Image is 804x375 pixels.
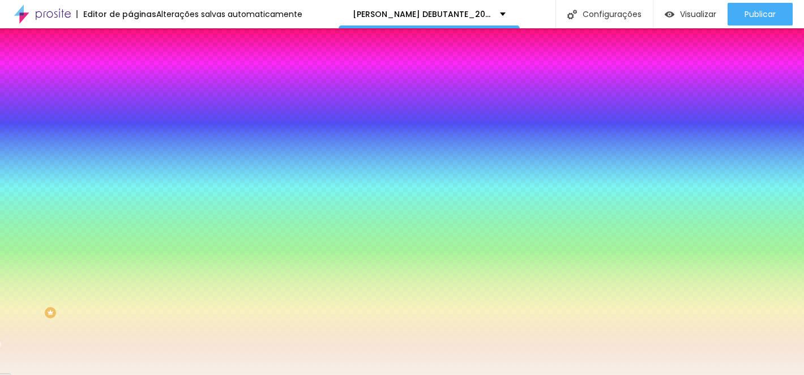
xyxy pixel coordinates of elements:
font: Publicar [745,8,776,20]
img: view-1.svg [665,10,674,19]
font: [PERSON_NAME] DEBUTANTE_2025 [353,8,495,20]
font: Configurações [583,8,642,20]
font: Alterações salvas automaticamente [156,8,302,20]
font: Visualizar [680,8,716,20]
font: Editor de páginas [83,8,156,20]
img: Ícone [567,10,577,19]
button: Visualizar [653,3,728,25]
button: Publicar [728,3,793,25]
